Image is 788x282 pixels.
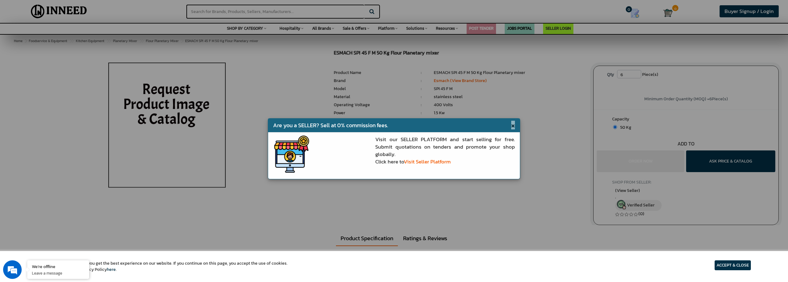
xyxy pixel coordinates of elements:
span: We are offline. Please leave us a message. [13,78,108,141]
p: Visit our SELLER PLATFORM and start selling for free. Submit quotations on tenders and promote yo... [375,136,515,166]
em: Driven by SalesIQ [49,162,79,167]
textarea: Type your message and click 'Submit' [3,169,118,191]
div: Leave a message [32,35,104,43]
h4: Are you a SELLER? Sell at 0% commission fees. [273,122,515,128]
img: inneed-seller-icon.png [273,136,310,173]
img: logo_Zg8I0qSkbAqR2WFHt3p6CTuqpyXMFPubPcD2OT02zFN43Cy9FUNNG3NEPhM_Q1qe_.png [11,37,26,41]
article: We use cookies to ensure you get the best experience on our website. If you continue on this page... [37,260,288,273]
a: Visit Seller Platform [404,158,451,166]
img: salesiqlogo_leal7QplfZFryJ6FIlVepeu7OftD7mt8q6exU6-34PB8prfIgodN67KcxXM9Y7JQ_.png [43,163,47,166]
a: here [107,266,116,273]
em: Submit [91,191,112,199]
span: × [511,121,515,129]
div: Minimize live chat window [102,3,116,18]
p: Leave a message [32,270,85,276]
div: We're offline [32,263,85,269]
article: ACCEPT & CLOSE [715,260,751,270]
